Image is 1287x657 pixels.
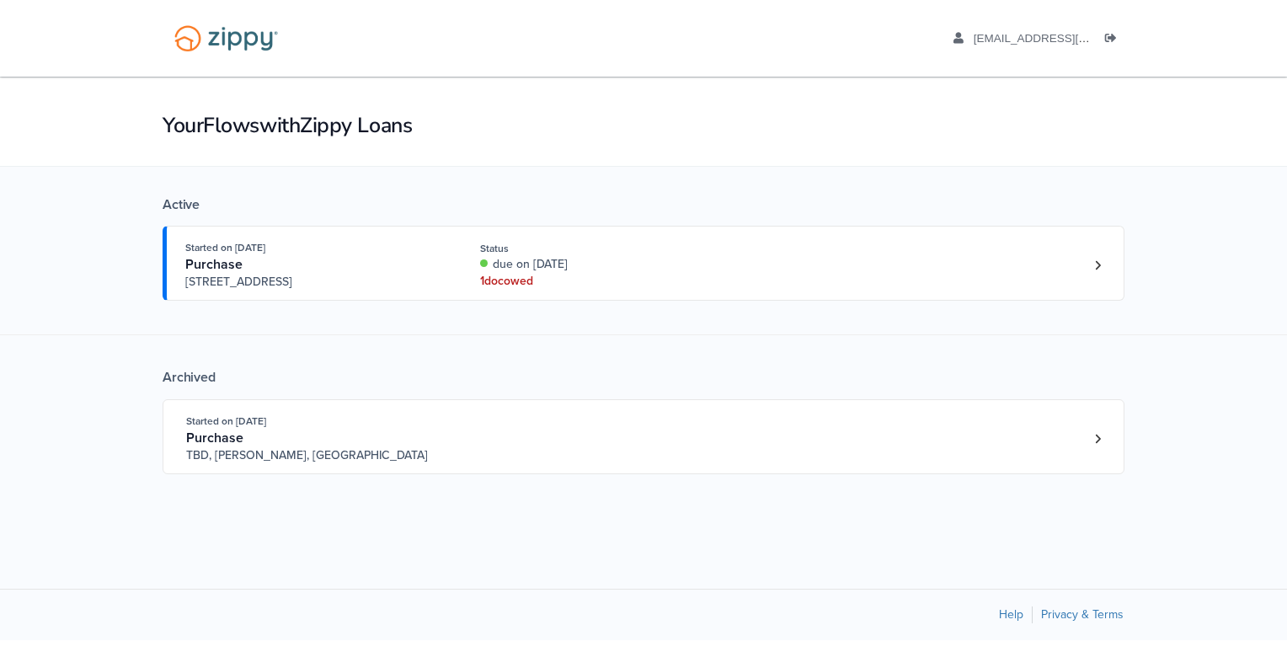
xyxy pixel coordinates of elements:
[974,32,1167,45] span: lbraley7@att.net
[1105,32,1124,49] a: Log out
[999,607,1023,622] a: Help
[953,32,1167,49] a: edit profile
[480,241,705,256] div: Status
[1085,426,1110,451] a: Loan number 3828544
[163,17,289,60] img: Logo
[480,256,705,273] div: due on [DATE]
[185,256,243,273] span: Purchase
[185,274,442,291] span: [STREET_ADDRESS]
[1041,607,1124,622] a: Privacy & Terms
[163,369,1124,386] div: Archived
[186,430,243,446] span: Purchase
[163,399,1124,474] a: Open loan 3828544
[186,447,443,464] span: TBD, [PERSON_NAME], [GEOGRAPHIC_DATA]
[480,273,705,290] div: 1 doc owed
[185,242,265,254] span: Started on [DATE]
[1085,253,1110,278] a: Loan number 4227761
[186,415,266,427] span: Started on [DATE]
[163,226,1124,301] a: Open loan 4227761
[163,196,1124,213] div: Active
[163,111,1124,140] h1: Your Flows with Zippy Loans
